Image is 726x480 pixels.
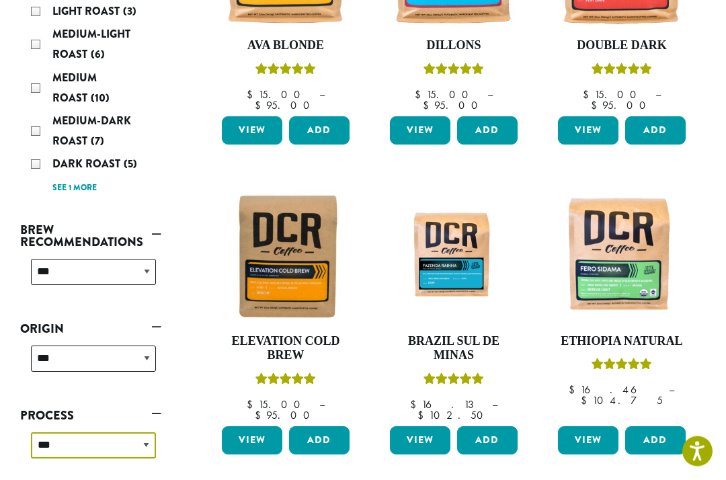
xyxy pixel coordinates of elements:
span: $ [255,409,266,423]
span: $ [415,88,426,102]
span: $ [410,398,421,412]
bdi: 16.13 [410,398,479,412]
span: – [492,398,497,412]
h4: Brazil Sul De Minas [387,335,521,364]
span: – [655,88,661,102]
bdi: 102.50 [417,409,489,423]
button: Add [625,427,686,455]
bdi: 95.00 [255,99,316,113]
span: $ [591,99,602,113]
h4: Elevation Cold Brew [218,335,353,364]
a: Ethiopia NaturalRated 5.00 out of 5 [555,190,689,422]
bdi: 95.00 [423,99,484,113]
span: Dark Roast [52,157,124,172]
bdi: 15.00 [247,88,307,102]
bdi: 15.00 [247,398,307,412]
span: $ [569,383,580,397]
bdi: 15.00 [415,88,475,102]
div: Rated 5.00 out of 5 [255,62,316,82]
img: Fazenda-Rainha_12oz_Mockup.jpg [387,206,521,307]
button: Add [289,427,350,455]
button: Add [457,117,518,145]
span: (5) [124,157,137,172]
span: $ [247,398,258,412]
a: Elevation Cold BrewRated 5.00 out of 5 [218,190,353,422]
bdi: 15.00 [583,88,643,102]
span: $ [583,88,594,102]
div: Rated 5.00 out of 5 [255,372,316,392]
a: View [558,427,618,455]
span: (10) [91,91,110,106]
span: – [487,88,493,102]
img: DCR-Fero-Sidama-Coffee-Bag-2019-300x300.png [555,190,689,324]
a: View [222,117,282,145]
bdi: 95.00 [255,409,316,423]
button: Add [457,427,518,455]
span: $ [255,99,266,113]
div: Brew Recommendations [20,254,161,302]
span: Light Roast [52,4,123,19]
span: Medium Roast [52,71,97,106]
div: Origin [20,341,161,389]
span: $ [581,394,592,408]
a: See 1 more [52,182,97,196]
div: Rated 5.00 out of 5 [592,357,652,377]
a: Process [20,405,161,428]
img: Elevation-Cold-Brew-300x300.jpg [218,190,353,324]
h4: Ethiopia Natural [555,335,689,350]
a: View [558,117,618,145]
span: $ [417,409,429,423]
span: – [669,383,674,397]
h4: Double Dark [555,39,689,54]
button: Add [625,117,686,145]
a: View [390,427,450,455]
a: View [222,427,282,455]
span: – [319,398,325,412]
div: Rated 4.50 out of 5 [592,62,652,82]
span: $ [247,88,258,102]
span: (3) [123,4,136,19]
h4: Ava Blonde [218,39,353,54]
span: $ [423,99,434,113]
a: Brew Recommendations [20,219,161,254]
a: Origin [20,318,161,341]
bdi: 16.46 [569,383,656,397]
button: Add [289,117,350,145]
span: (7) [91,134,104,149]
a: Brazil Sul De MinasRated 5.00 out of 5 [387,190,521,422]
div: Rated 5.00 out of 5 [424,62,484,82]
div: Process [20,428,161,475]
span: Medium-Dark Roast [52,114,131,149]
span: (6) [91,47,105,63]
span: – [319,88,325,102]
bdi: 104.75 [581,394,663,408]
h4: Dillons [387,39,521,54]
a: View [390,117,450,145]
bdi: 95.00 [591,99,652,113]
div: Rated 5.00 out of 5 [424,372,484,392]
span: Medium-Light Roast [52,27,130,63]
